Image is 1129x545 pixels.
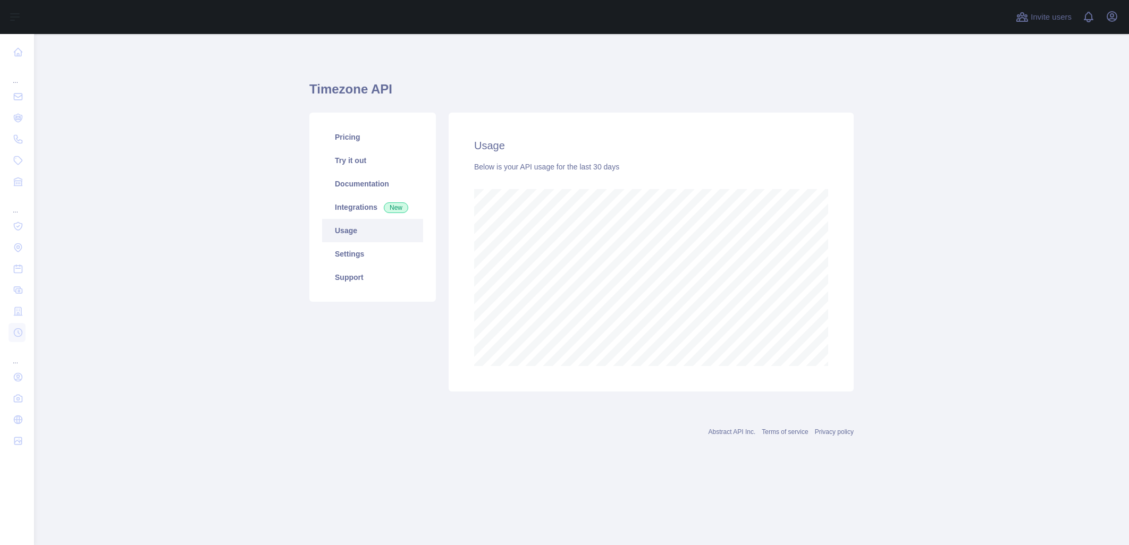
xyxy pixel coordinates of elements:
[322,266,423,289] a: Support
[762,428,808,436] a: Terms of service
[9,193,26,215] div: ...
[322,195,423,219] a: Integrations New
[474,161,828,172] div: Below is your API usage for the last 30 days
[309,81,854,106] h1: Timezone API
[1014,8,1074,25] button: Invite users
[322,172,423,195] a: Documentation
[709,428,756,436] a: Abstract API Inc.
[9,344,26,365] div: ...
[322,125,423,149] a: Pricing
[815,428,854,436] a: Privacy policy
[9,64,26,85] div: ...
[322,149,423,172] a: Try it out
[322,242,423,266] a: Settings
[1031,11,1072,23] span: Invite users
[474,138,828,153] h2: Usage
[384,202,408,213] span: New
[322,219,423,242] a: Usage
